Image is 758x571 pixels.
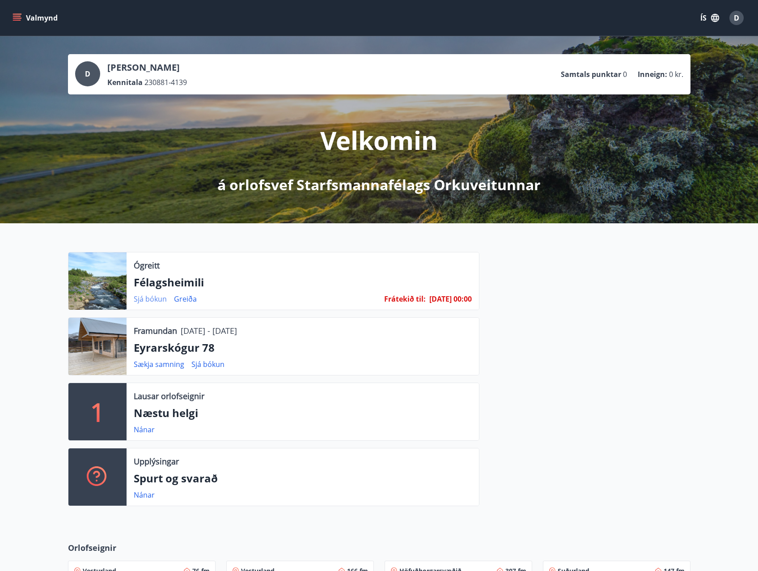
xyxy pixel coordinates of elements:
span: 0 kr. [669,69,683,79]
p: Ógreitt [134,260,160,271]
p: Kennitala [107,77,143,87]
p: Velkomin [320,123,438,157]
a: Sjá bókun [191,359,224,369]
span: 230881-4139 [144,77,187,87]
p: Framundan [134,325,177,337]
span: D [85,69,90,79]
button: ÍS [695,10,724,26]
p: [PERSON_NAME] [107,61,187,74]
span: Orlofseignir [68,542,116,554]
a: Greiða [174,294,197,304]
a: Nánar [134,490,155,500]
span: Frátekið til : [384,294,426,304]
p: Spurt og svarað [134,471,472,486]
a: Sjá bókun [134,294,167,304]
p: á orlofsvef Starfsmannafélags Orkuveitunnar [217,175,541,195]
span: D [734,13,739,23]
p: [DATE] - [DATE] [181,325,237,337]
span: [DATE] 00:00 [429,294,472,304]
button: menu [11,10,61,26]
p: Félagsheimili [134,275,472,290]
a: Sækja samning [134,359,184,369]
p: Upplýsingar [134,456,179,467]
span: 0 [623,69,627,79]
p: Næstu helgi [134,405,472,421]
p: 1 [90,395,105,429]
p: Samtals punktar [561,69,621,79]
button: D [726,7,747,29]
p: Lausar orlofseignir [134,390,204,402]
p: Eyrarskógur 78 [134,340,472,355]
a: Nánar [134,425,155,435]
p: Inneign : [638,69,667,79]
